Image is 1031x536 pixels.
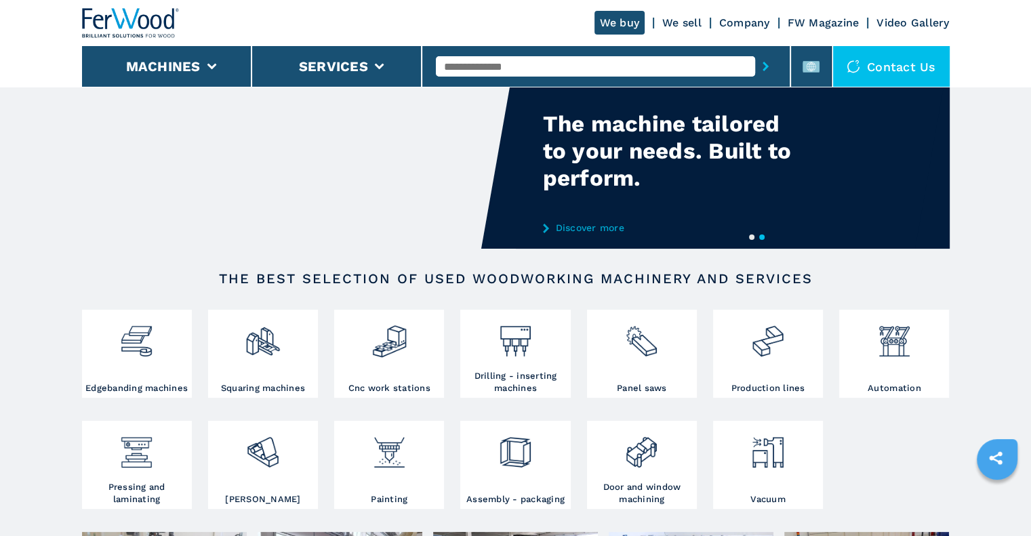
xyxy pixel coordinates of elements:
img: verniciatura_1.png [371,424,407,470]
button: 2 [759,234,765,240]
h3: Drilling - inserting machines [464,370,567,394]
a: Discover more [543,222,809,233]
h3: Production lines [731,382,805,394]
img: Ferwood [82,8,180,38]
img: pressa-strettoia.png [119,424,155,470]
h3: Painting [371,493,407,506]
h3: Edgebanding machines [85,382,188,394]
img: aspirazione_1.png [750,424,786,470]
h3: Squaring machines [221,382,305,394]
a: Door and window machining [587,421,697,509]
a: Pressing and laminating [82,421,192,509]
img: Contact us [847,60,860,73]
a: FW Magazine [788,16,860,29]
a: Panel saws [587,310,697,398]
a: Vacuum [713,421,823,509]
img: automazione.png [876,313,912,359]
a: We buy [594,11,645,35]
button: 1 [749,234,754,240]
h3: Vacuum [750,493,786,506]
img: squadratrici_2.png [245,313,281,359]
h3: Door and window machining [590,481,693,506]
a: Production lines [713,310,823,398]
h3: Assembly - packaging [466,493,565,506]
h3: Pressing and laminating [85,481,188,506]
img: sezionatrici_2.png [624,313,660,359]
button: submit-button [755,51,776,82]
a: Automation [839,310,949,398]
a: Company [719,16,770,29]
img: levigatrici_2.png [245,424,281,470]
a: Edgebanding machines [82,310,192,398]
img: linee_di_produzione_2.png [750,313,786,359]
a: Squaring machines [208,310,318,398]
img: foratrici_inseritrici_2.png [498,313,533,359]
a: Assembly - packaging [460,421,570,509]
h3: [PERSON_NAME] [225,493,300,506]
img: bordatrici_1.png [119,313,155,359]
button: Machines [126,58,201,75]
iframe: Chat [973,475,1021,526]
a: Painting [334,421,444,509]
h2: The best selection of used woodworking machinery and services [125,270,906,287]
h3: Automation [868,382,921,394]
video: Your browser does not support the video tag. [82,52,516,249]
a: [PERSON_NAME] [208,421,318,509]
a: sharethis [979,441,1013,475]
div: Contact us [833,46,950,87]
img: montaggio_imballaggio_2.png [498,424,533,470]
a: Cnc work stations [334,310,444,398]
a: Video Gallery [876,16,949,29]
a: We sell [662,16,702,29]
h3: Cnc work stations [348,382,430,394]
img: centro_di_lavoro_cnc_2.png [371,313,407,359]
button: Services [299,58,368,75]
img: lavorazione_porte_finestre_2.png [624,424,660,470]
h3: Panel saws [617,382,667,394]
a: Drilling - inserting machines [460,310,570,398]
